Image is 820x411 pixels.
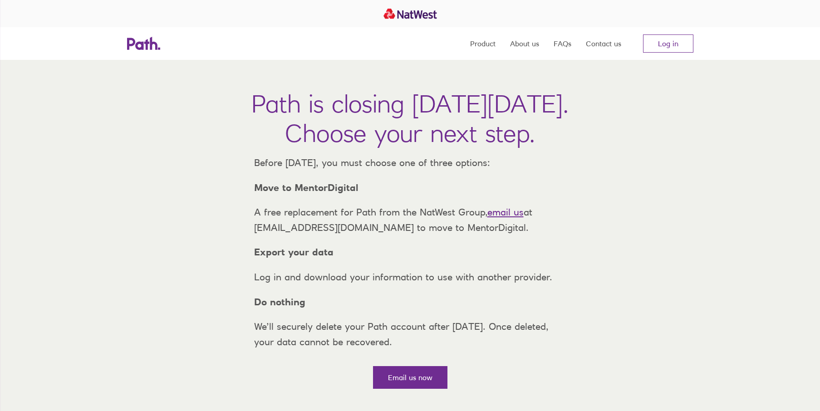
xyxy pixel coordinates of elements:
[254,182,358,193] strong: Move to MentorDigital
[251,89,569,148] h1: Path is closing [DATE][DATE]. Choose your next step.
[510,27,539,60] a: About us
[247,155,574,171] p: Before [DATE], you must choose one of three options:
[586,27,621,60] a: Contact us
[254,246,334,258] strong: Export your data
[373,366,447,389] a: Email us now
[470,27,496,60] a: Product
[487,206,524,218] a: email us
[643,34,693,53] a: Log in
[247,205,574,235] p: A free replacement for Path from the NatWest Group, at [EMAIL_ADDRESS][DOMAIN_NAME] to move to Me...
[554,27,571,60] a: FAQs
[247,269,574,285] p: Log in and download your information to use with another provider.
[254,296,305,308] strong: Do nothing
[247,319,574,349] p: We’ll securely delete your Path account after [DATE]. Once deleted, your data cannot be recovered.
